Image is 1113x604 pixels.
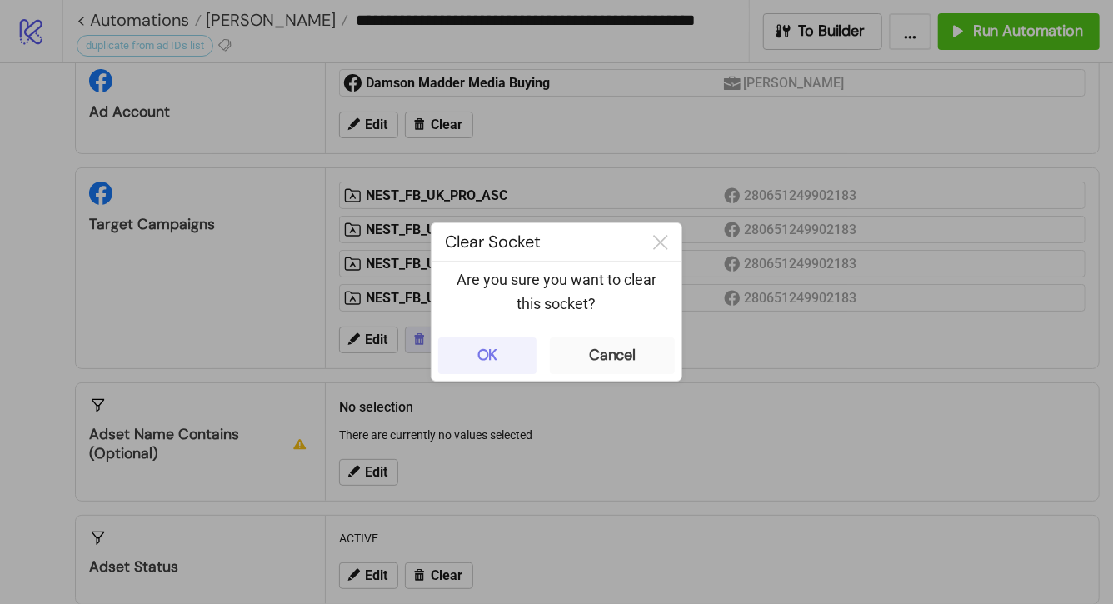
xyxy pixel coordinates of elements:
[432,223,640,261] div: Clear Socket
[445,268,668,316] p: Are you sure you want to clear this socket?
[438,337,537,374] button: OK
[550,337,675,374] button: Cancel
[589,346,636,365] div: Cancel
[477,346,498,365] div: OK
